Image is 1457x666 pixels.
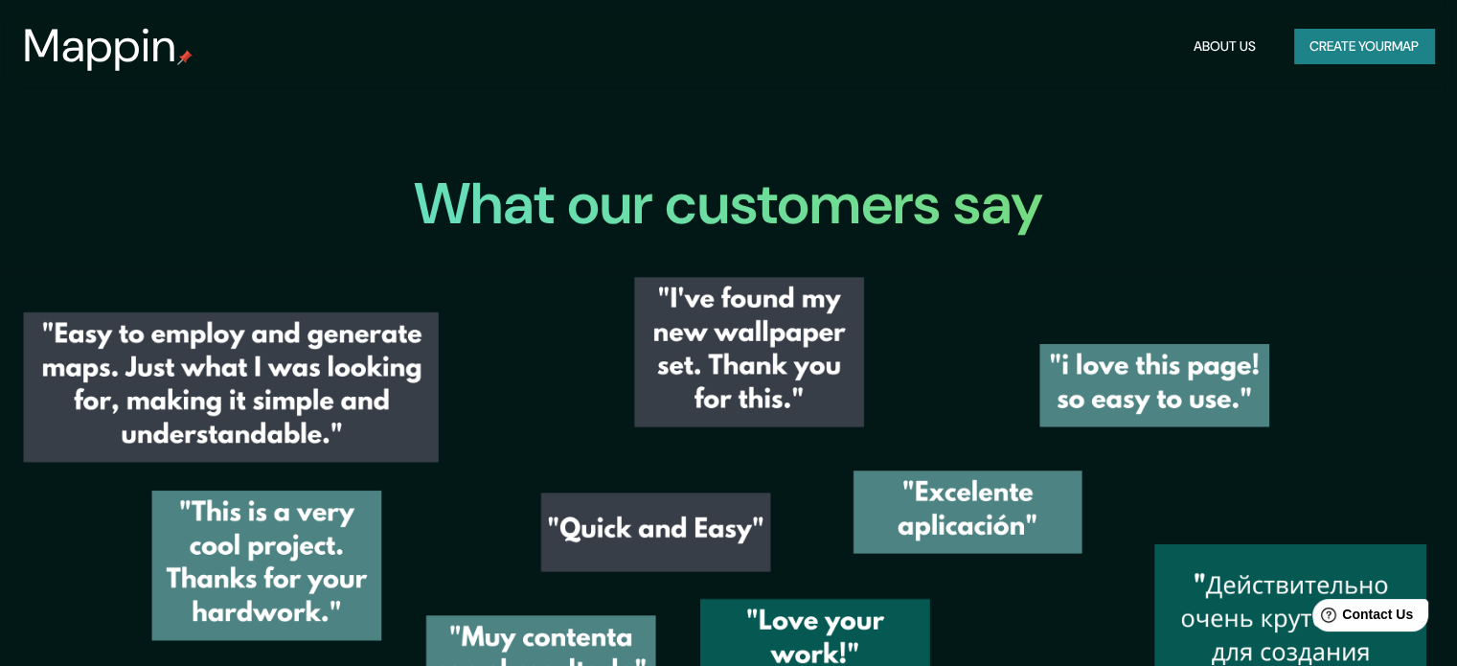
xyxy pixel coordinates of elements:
iframe: Help widget launcher [1286,591,1436,645]
h3: Mappin [23,19,177,73]
button: About Us [1186,29,1263,64]
img: mappin-pin [177,50,193,65]
button: Create yourmap [1294,29,1434,64]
